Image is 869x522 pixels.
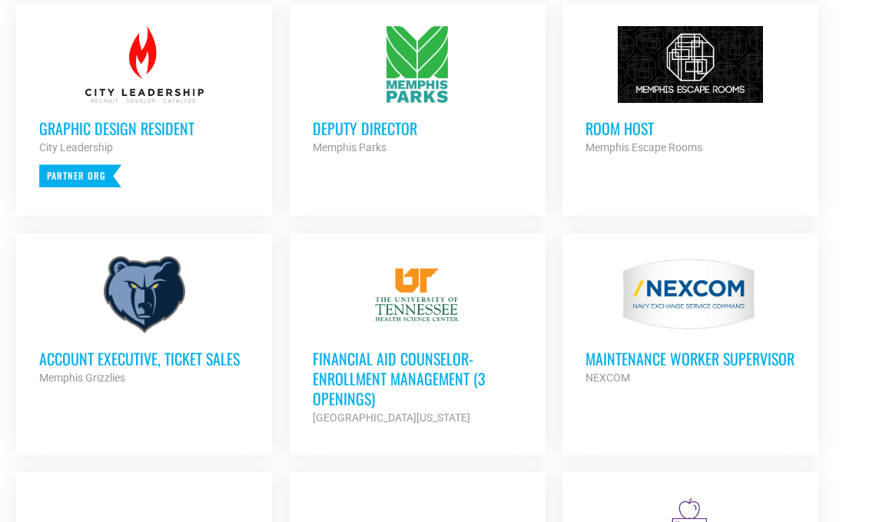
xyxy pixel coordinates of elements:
h3: Room Host [585,118,795,138]
a: Account Executive, Ticket Sales Memphis Grizzlies [16,233,272,410]
a: Room Host Memphis Escape Rooms [562,3,818,180]
h3: MAINTENANCE WORKER SUPERVISOR [585,349,795,368]
h3: Account Executive, Ticket Sales [39,349,249,368]
h3: Financial Aid Counselor-Enrollment Management (3 Openings) [313,349,522,408]
strong: Memphis Grizzlies [39,372,125,384]
a: Deputy Director Memphis Parks [290,3,546,180]
h3: Graphic Design Resident [39,118,249,138]
strong: [GEOGRAPHIC_DATA][US_STATE] [313,411,470,424]
a: Graphic Design Resident City Leadership Partner Org [16,3,272,210]
p: Partner Org [39,164,121,187]
h3: Deputy Director [313,118,522,138]
strong: NEXCOM [585,372,630,384]
a: Financial Aid Counselor-Enrollment Management (3 Openings) [GEOGRAPHIC_DATA][US_STATE] [290,233,546,450]
a: MAINTENANCE WORKER SUPERVISOR NEXCOM [562,233,818,410]
strong: Memphis Escape Rooms [585,141,702,154]
strong: Memphis Parks [313,141,386,154]
strong: City Leadership [39,141,113,154]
